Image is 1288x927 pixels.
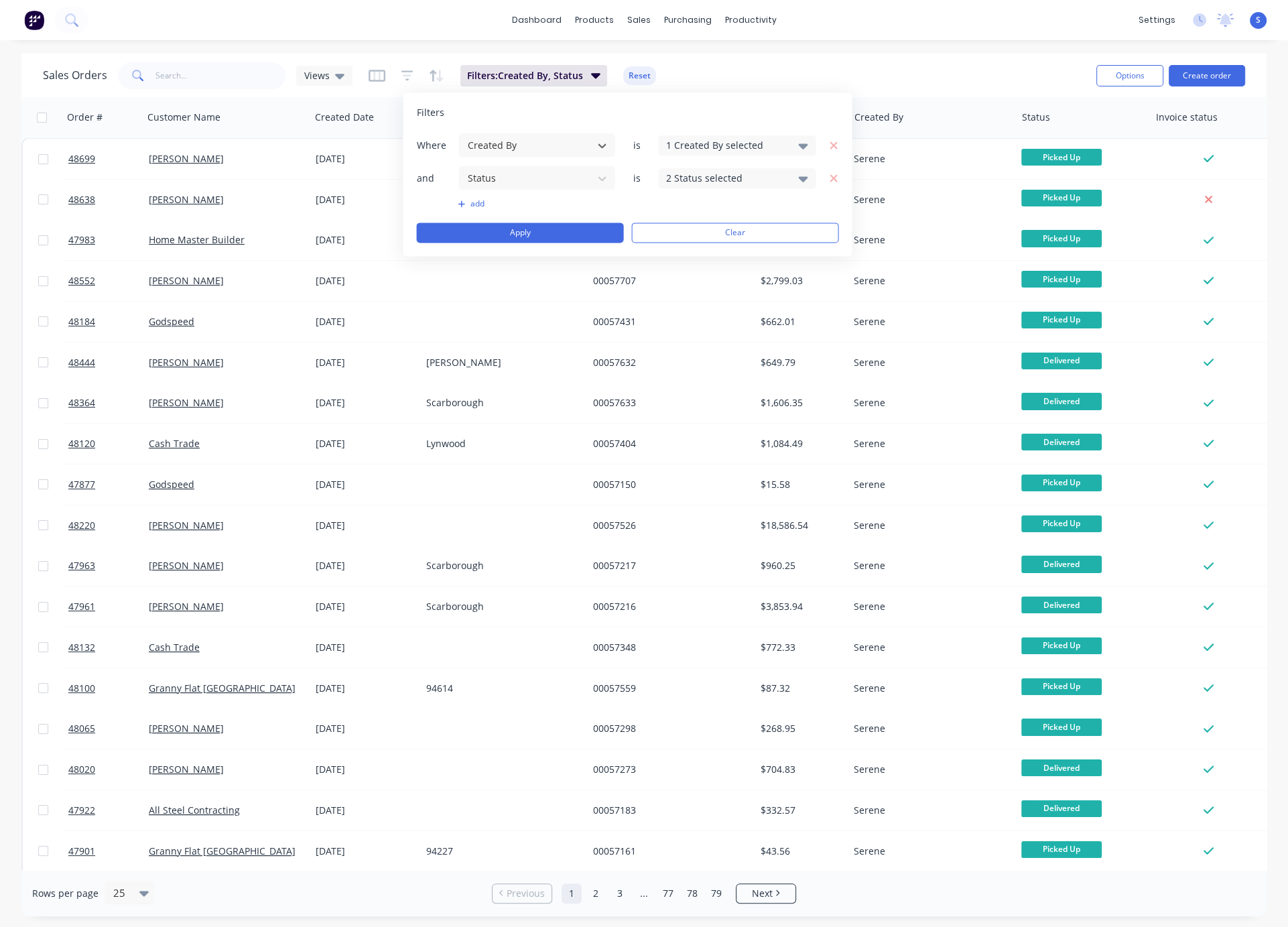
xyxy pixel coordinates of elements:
a: Cash Trade [149,437,200,450]
span: 47922 [68,804,95,817]
div: Serene [854,193,1003,206]
span: 48132 [68,641,95,654]
span: 47901 [68,845,95,858]
span: Delivered [1021,434,1102,450]
div: Scarborough [426,559,575,572]
span: 48364 [68,396,95,410]
div: purchasing [657,10,718,30]
span: Delivered [1021,353,1102,369]
div: Serene [854,478,1003,491]
a: 47963 [68,546,149,586]
div: 00057217 [593,559,742,572]
button: Reset [623,66,656,85]
div: $43.56 [761,845,839,858]
span: Delivered [1021,556,1102,572]
a: 47983 [68,220,149,260]
div: 00057559 [593,682,742,695]
a: 48020 [68,749,149,790]
a: Page 1 is your current page [562,883,582,904]
a: 47901 [68,831,149,871]
div: $1,606.35 [761,396,839,410]
div: productivity [718,10,783,30]
a: Previous page [493,887,552,900]
span: is [624,139,651,152]
div: Scarborough [426,600,575,613]
div: settings [1132,10,1182,30]
div: $2,799.03 [761,274,839,288]
a: [PERSON_NAME] [149,722,224,735]
span: 48552 [68,274,95,288]
a: Godspeed [149,478,194,491]
div: Serene [854,437,1003,450]
div: [DATE] [316,641,415,654]
div: $268.95 [761,722,839,735]
a: 47877 [68,465,149,505]
div: Created By [854,111,903,124]
a: [PERSON_NAME] [149,600,224,613]
div: [DATE] [316,478,415,491]
span: Previous [507,887,545,900]
div: 1 Created By selected [666,138,787,152]
div: Scarborough [426,396,575,410]
div: 00057298 [593,722,742,735]
ul: Pagination [487,883,801,904]
div: 2 Status selected [666,171,787,185]
span: Delivered [1021,759,1102,776]
div: Order # [67,111,103,124]
div: $772.33 [761,641,839,654]
span: 48220 [68,519,95,532]
a: Home Master Builder [149,233,245,246]
span: Picked Up [1021,271,1102,288]
a: 48552 [68,261,149,301]
div: Serene [854,600,1003,613]
a: 48120 [68,424,149,464]
span: Views [304,68,330,82]
a: 48699 [68,139,149,179]
div: 00057273 [593,763,742,776]
span: Picked Up [1021,149,1102,166]
div: $1,084.49 [761,437,839,450]
a: dashboard [505,10,568,30]
div: 00057348 [593,641,742,654]
span: is [624,172,651,185]
span: Filters: Created By, Status [467,69,583,82]
div: $960.25 [761,559,839,572]
a: Granny Flat [GEOGRAPHIC_DATA] [149,845,296,857]
div: $704.83 [761,763,839,776]
span: Picked Up [1021,190,1102,206]
span: 47877 [68,478,95,491]
span: Picked Up [1021,719,1102,735]
span: Picked Up [1021,515,1102,532]
div: Serene [854,315,1003,328]
a: [PERSON_NAME] [149,519,224,532]
span: Picked Up [1021,637,1102,654]
div: [DATE] [316,763,415,776]
div: Serene [854,152,1003,166]
button: add [458,198,616,209]
a: All Steel Contracting [149,804,240,816]
span: Picked Up [1021,230,1102,247]
a: [PERSON_NAME] [149,152,224,165]
div: Lynwood [426,437,575,450]
div: Customer Name [147,111,220,124]
div: $3,853.94 [761,600,839,613]
span: 47983 [68,233,95,247]
div: Serene [854,682,1003,695]
div: Serene [854,559,1003,572]
a: Cash Trade [149,641,200,654]
div: [DATE] [316,274,415,288]
span: 48100 [68,682,95,695]
input: Search... [155,62,286,89]
span: Delivered [1021,597,1102,613]
div: 00057633 [593,396,742,410]
div: $332.57 [761,804,839,817]
div: [DATE] [316,396,415,410]
button: Create order [1169,65,1245,86]
div: [DATE] [316,682,415,695]
a: [PERSON_NAME] [149,396,224,409]
div: [DATE] [316,722,415,735]
div: $18,586.54 [761,519,839,532]
a: 48220 [68,505,149,546]
div: [DATE] [316,600,415,613]
span: Picked Up [1021,475,1102,491]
